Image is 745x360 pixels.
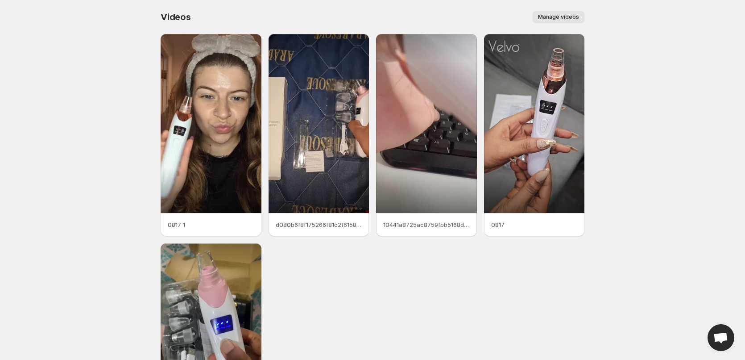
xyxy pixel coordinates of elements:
span: Manage videos [538,13,579,21]
span: Videos [161,12,191,22]
button: Manage videos [533,11,584,23]
p: 0817 1 [168,220,254,229]
a: Open chat [708,324,734,351]
p: 0817 [491,220,578,229]
p: 10441a8725ac8759fbb5168d4b7b4e7118c8b0b6f30 [383,220,470,229]
p: d080b6f8f175266f81c2f615816488ab2060c724f30 [276,220,362,229]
